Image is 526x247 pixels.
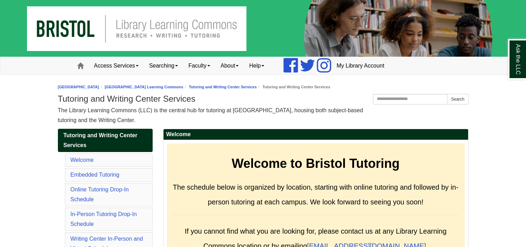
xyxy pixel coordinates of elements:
li: Tutoring and Writing Center Services [257,84,330,90]
a: Welcome [71,157,94,163]
h1: Tutoring and Writing Center Services [58,94,468,104]
a: About [215,57,244,75]
a: Embedded Tutoring [71,172,120,178]
a: [GEOGRAPHIC_DATA] [58,85,99,89]
a: [GEOGRAPHIC_DATA] Learning Commons [105,85,183,89]
a: Faculty [183,57,215,75]
a: Tutoring and Writing Center Services [189,85,257,89]
button: Search [447,94,468,104]
a: Tutoring and Writing Center Services [58,129,153,152]
strong: Welcome to Bristol Tutoring [232,156,400,171]
a: Searching [144,57,183,75]
a: Help [244,57,269,75]
span: Tutoring and Writing Center Services [64,132,138,148]
a: Access Services [89,57,144,75]
h2: Welcome [164,129,468,140]
span: The Library Learning Commons (LLC) is the central hub for tutoring at [GEOGRAPHIC_DATA], housing ... [58,107,363,123]
a: In-Person Tutoring Drop-In Schedule [71,211,137,227]
a: My Library Account [331,57,389,75]
a: Online Tutoring Drop-In Schedule [71,186,129,202]
span: The schedule below is organized by location, starting with online tutoring and followed by in-per... [173,183,459,206]
nav: breadcrumb [58,84,468,90]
